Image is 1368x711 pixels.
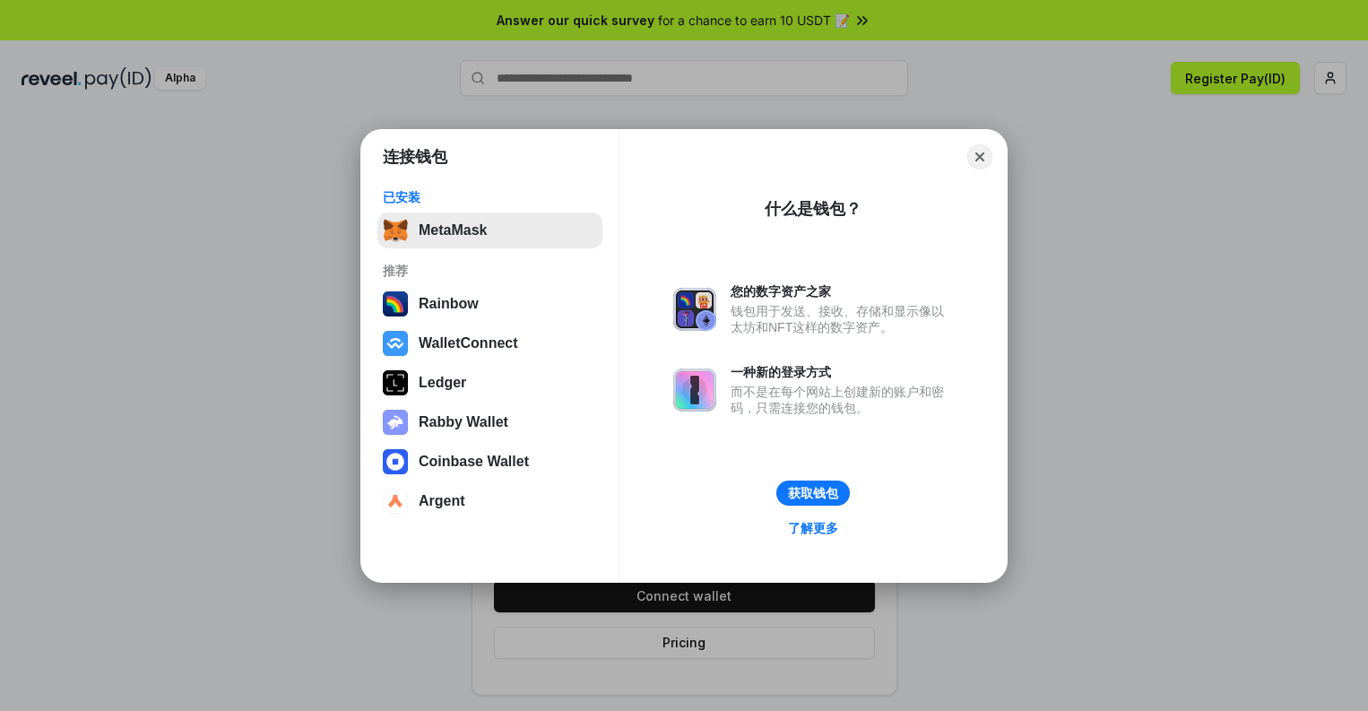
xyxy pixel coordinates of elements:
img: svg+xml,%3Csvg%20xmlns%3D%22http%3A%2F%2Fwww.w3.org%2F2000%2Fsvg%22%20fill%3D%22none%22%20viewBox... [383,410,408,435]
button: Rabby Wallet [377,404,602,440]
button: Argent [377,483,602,519]
img: svg+xml,%3Csvg%20fill%3D%22none%22%20height%3D%2233%22%20viewBox%3D%220%200%2035%2033%22%20width%... [383,218,408,243]
div: 钱包用于发送、接收、存储和显示像以太坊和NFT这样的数字资产。 [731,303,953,335]
img: svg+xml,%3Csvg%20width%3D%2228%22%20height%3D%2228%22%20viewBox%3D%220%200%2028%2028%22%20fill%3D... [383,489,408,514]
h1: 连接钱包 [383,146,447,168]
button: MetaMask [377,212,602,248]
button: Ledger [377,365,602,401]
img: svg+xml,%3Csvg%20xmlns%3D%22http%3A%2F%2Fwww.w3.org%2F2000%2Fsvg%22%20fill%3D%22none%22%20viewBox... [673,288,716,331]
div: Rainbow [419,296,479,312]
div: 您的数字资产之家 [731,283,953,299]
div: Coinbase Wallet [419,454,529,470]
div: 了解更多 [788,520,838,536]
button: WalletConnect [377,325,602,361]
a: 了解更多 [777,516,849,540]
button: Close [967,144,992,169]
div: 而不是在每个网站上创建新的账户和密码，只需连接您的钱包。 [731,384,953,416]
div: 什么是钱包？ [765,198,861,220]
img: svg+xml,%3Csvg%20width%3D%2228%22%20height%3D%2228%22%20viewBox%3D%220%200%2028%2028%22%20fill%3D... [383,449,408,474]
img: svg+xml,%3Csvg%20xmlns%3D%22http%3A%2F%2Fwww.w3.org%2F2000%2Fsvg%22%20width%3D%2228%22%20height%3... [383,370,408,395]
div: Ledger [419,375,466,391]
div: 一种新的登录方式 [731,364,953,380]
div: 获取钱包 [788,485,838,501]
div: Rabby Wallet [419,414,508,430]
img: svg+xml,%3Csvg%20xmlns%3D%22http%3A%2F%2Fwww.w3.org%2F2000%2Fsvg%22%20fill%3D%22none%22%20viewBox... [673,369,716,412]
button: 获取钱包 [776,481,850,506]
div: Argent [419,493,465,509]
div: 推荐 [383,263,597,279]
img: svg+xml,%3Csvg%20width%3D%2228%22%20height%3D%2228%22%20viewBox%3D%220%200%2028%2028%22%20fill%3D... [383,331,408,356]
div: WalletConnect [419,335,518,351]
div: 已安装 [383,189,597,205]
img: svg+xml,%3Csvg%20width%3D%22120%22%20height%3D%22120%22%20viewBox%3D%220%200%20120%20120%22%20fil... [383,291,408,316]
button: Coinbase Wallet [377,444,602,480]
button: Rainbow [377,286,602,322]
div: MetaMask [419,222,487,238]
